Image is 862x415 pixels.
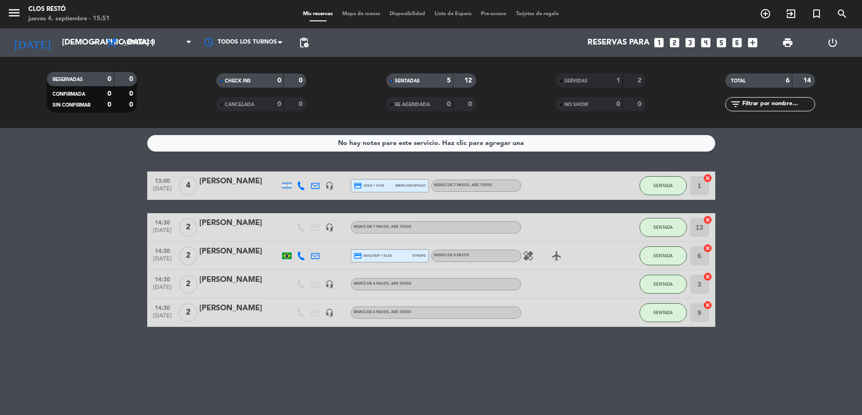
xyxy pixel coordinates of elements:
span: SENTADA [653,281,673,287]
span: Reservas para [587,38,649,47]
span: Mis reservas [298,11,338,17]
span: print [782,37,793,48]
span: Lista de Espera [430,11,476,17]
i: looks_6 [731,36,743,49]
strong: 0 [277,101,281,108]
i: menu [7,6,21,20]
strong: 0 [299,101,304,108]
input: Filtrar por nombre... [741,99,815,109]
span: , ARS 50000 [389,282,411,286]
i: looks_4 [700,36,712,49]
i: cancel [703,272,712,281]
i: headset_mic [325,181,334,190]
i: arrow_drop_down [88,37,99,48]
div: [PERSON_NAME] [199,274,280,286]
span: MENÚ DE 4 PASOS [434,253,470,257]
span: Mapa de mesas [338,11,385,17]
span: MENÚ DE 4 PASOS [354,282,411,286]
i: headset_mic [325,280,334,289]
span: Almuerzo [122,39,155,46]
strong: 0 [129,90,135,97]
button: SENTADA [640,218,687,237]
span: , ARS 50000 [389,310,411,314]
span: SIN CONFIRMAR [53,103,90,108]
span: Tarjetas de regalo [511,11,564,17]
i: looks_3 [684,36,696,49]
span: SERVIDAS [564,79,587,83]
div: No hay notas para este servicio. Haz clic para agregar una [338,138,524,149]
i: looks_two [668,36,681,49]
strong: 14 [803,77,813,84]
strong: 0 [129,101,135,108]
i: cancel [703,300,712,310]
span: 2 [179,303,197,322]
strong: 0 [468,101,474,108]
i: headset_mic [325,308,334,317]
div: [PERSON_NAME] [199,302,280,315]
div: [PERSON_NAME] [199,175,280,188]
div: LOG OUT [810,28,855,57]
i: airplanemode_active [551,250,562,262]
span: SENTADA [653,225,673,230]
span: , ARS 70000 [470,183,492,187]
span: [DATE] [151,227,174,238]
span: Disponibilidad [385,11,430,17]
i: filter_list [730,99,741,110]
span: MENÚ DE 7 PASOS [434,183,492,187]
span: 2 [179,275,197,294]
span: 2 [179,246,197,265]
i: credit_card [354,181,362,190]
i: add_box [746,36,759,49]
span: SENTADA [653,253,673,258]
span: 13:00 [151,175,174,186]
i: cancel [703,173,712,183]
span: RESERVADAS [53,77,83,82]
span: [DATE] [151,256,174,267]
span: TOTAL [731,79,746,83]
button: SENTADA [640,246,687,265]
span: 14:30 [151,217,174,227]
div: Clos Restó [28,5,110,14]
i: exit_to_app [785,8,797,19]
i: [DATE] [7,32,57,53]
strong: 12 [464,77,474,84]
span: 14:30 [151,273,174,284]
i: cancel [703,244,712,253]
i: power_settings_new [827,37,838,48]
button: SENTADA [640,303,687,322]
strong: 0 [299,77,304,84]
i: healing [523,250,534,262]
span: pending_actions [298,37,310,48]
span: stripe [412,253,426,259]
strong: 0 [129,76,135,82]
button: SENTADA [640,275,687,294]
strong: 0 [107,76,111,82]
span: 4 [179,176,197,195]
span: CHECK INS [225,79,251,83]
strong: 2 [638,77,643,84]
i: looks_5 [715,36,728,49]
div: jueves 4. septiembre - 15:51 [28,14,110,24]
div: [PERSON_NAME] [199,217,280,229]
span: , ARS 70000 [389,225,411,229]
span: MENÚ DE 4 PASOS [354,310,411,314]
i: turned_in_not [811,8,822,19]
span: MENÚ DE 7 PASOS [354,225,411,229]
div: [PERSON_NAME] [199,245,280,258]
span: [DATE] [151,186,174,197]
span: SENTADAS [395,79,420,83]
span: master * 4218 [354,252,392,260]
strong: 6 [786,77,790,84]
span: CONFIRMADA [53,92,85,97]
span: [DATE] [151,284,174,295]
span: SENTADA [653,183,673,188]
span: CANCELADA [225,102,254,107]
i: search [836,8,848,19]
span: 2 [179,218,197,237]
span: RE AGENDADA [395,102,430,107]
i: cancel [703,215,712,225]
strong: 0 [638,101,643,108]
strong: 0 [107,101,111,108]
span: NO SHOW [564,102,588,107]
strong: 0 [447,101,451,108]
